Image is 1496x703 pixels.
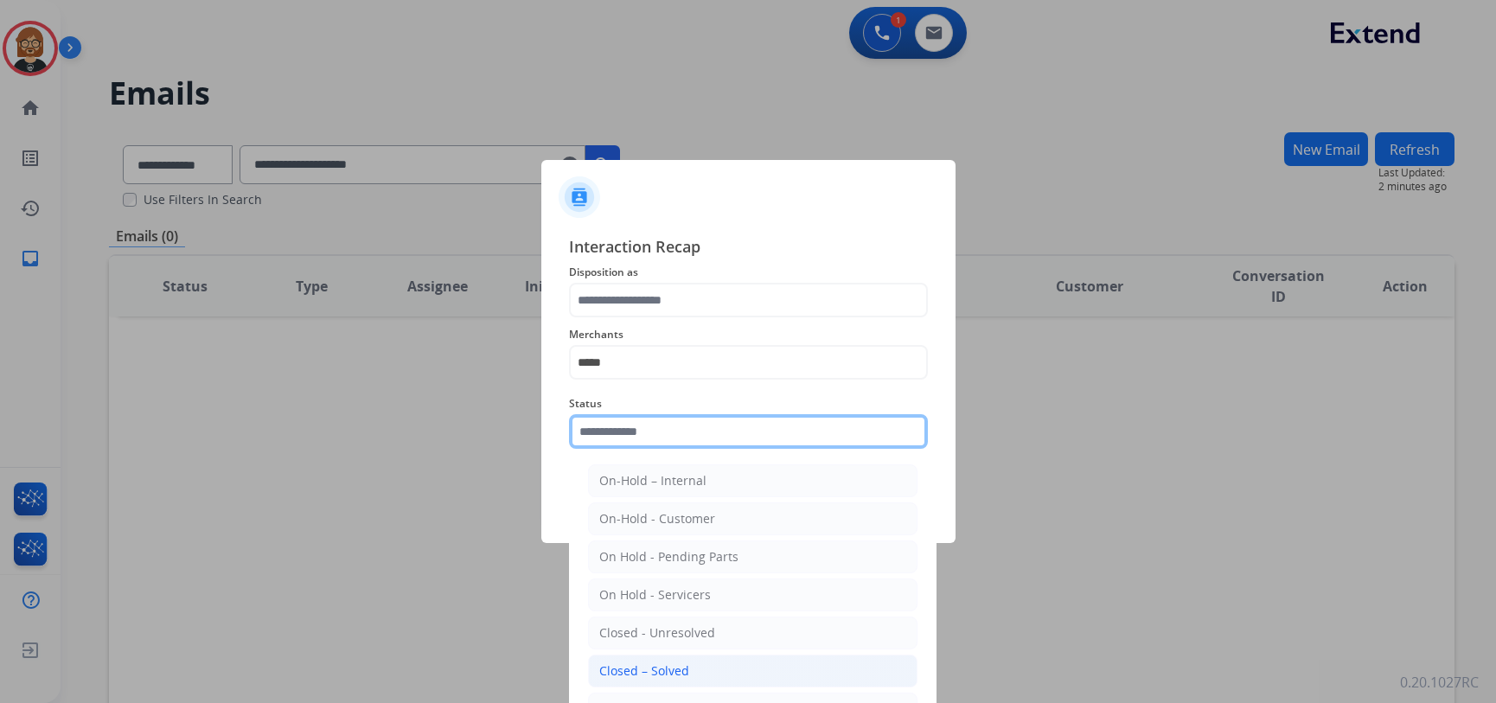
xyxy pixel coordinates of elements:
span: Status [569,393,928,414]
div: On-Hold - Customer [599,510,715,527]
div: On Hold - Servicers [599,586,711,604]
div: Closed - Unresolved [599,624,715,642]
p: 0.20.1027RC [1400,672,1479,693]
img: contactIcon [559,176,600,218]
span: Merchants [569,324,928,345]
span: Disposition as [569,262,928,283]
div: On Hold - Pending Parts [599,548,738,566]
div: On-Hold – Internal [599,472,706,489]
div: Closed – Solved [599,662,689,680]
span: Interaction Recap [569,234,928,262]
